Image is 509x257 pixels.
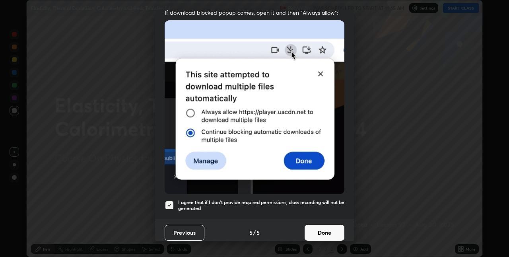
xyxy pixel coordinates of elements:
button: Done [305,225,344,241]
button: Previous [165,225,204,241]
img: downloads-permission-blocked.gif [165,20,344,194]
h4: 5 [256,228,260,237]
span: If download blocked popup comes, open it and then "Always allow": [165,9,344,16]
h4: / [253,228,256,237]
h5: I agree that if I don't provide required permissions, class recording will not be generated [178,199,344,212]
h4: 5 [249,228,253,237]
